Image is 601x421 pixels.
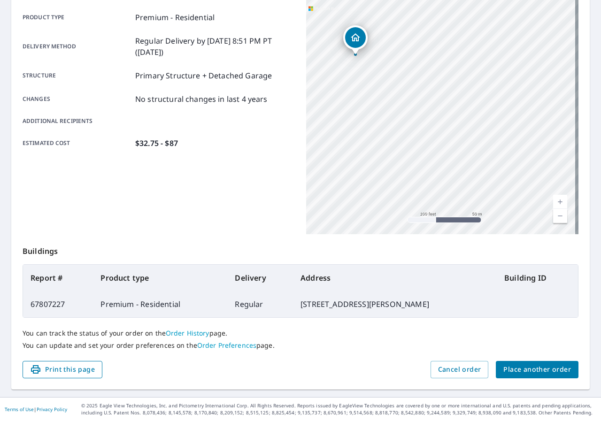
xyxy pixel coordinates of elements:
div: Dropped pin, building 1, Residential property, 1938 W Craig Pl San Antonio, TX 78201 [343,25,368,54]
td: 67807227 [23,291,93,317]
th: Building ID [497,265,578,291]
button: Print this page [23,361,102,378]
p: You can track the status of your order on the page. [23,329,578,337]
th: Report # [23,265,93,291]
span: Print this page [30,364,95,375]
p: You can update and set your order preferences on the page. [23,341,578,350]
p: No structural changes in last 4 years [135,93,268,105]
td: Regular [227,291,293,317]
p: Structure [23,70,131,81]
th: Address [293,265,497,291]
button: Place another order [496,361,578,378]
p: Changes [23,93,131,105]
p: Delivery method [23,35,131,58]
p: © 2025 Eagle View Technologies, Inc. and Pictometry International Corp. All Rights Reserved. Repo... [81,402,596,416]
td: Premium - Residential [93,291,227,317]
a: Privacy Policy [37,406,67,413]
p: Additional recipients [23,117,131,125]
p: $32.75 - $87 [135,138,178,149]
th: Product type [93,265,227,291]
span: Place another order [503,364,571,375]
a: Terms of Use [5,406,34,413]
p: Product type [23,12,131,23]
th: Delivery [227,265,293,291]
a: Current Level 18, Zoom In [553,195,567,209]
p: Estimated cost [23,138,131,149]
p: Premium - Residential [135,12,215,23]
a: Order History [166,329,209,337]
p: | [5,406,67,412]
td: [STREET_ADDRESS][PERSON_NAME] [293,291,497,317]
span: Cancel order [438,364,481,375]
p: Regular Delivery by [DATE] 8:51 PM PT ([DATE]) [135,35,295,58]
a: Order Preferences [197,341,256,350]
p: Buildings [23,234,578,264]
button: Cancel order [431,361,489,378]
a: Current Level 18, Zoom Out [553,209,567,223]
p: Primary Structure + Detached Garage [135,70,272,81]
